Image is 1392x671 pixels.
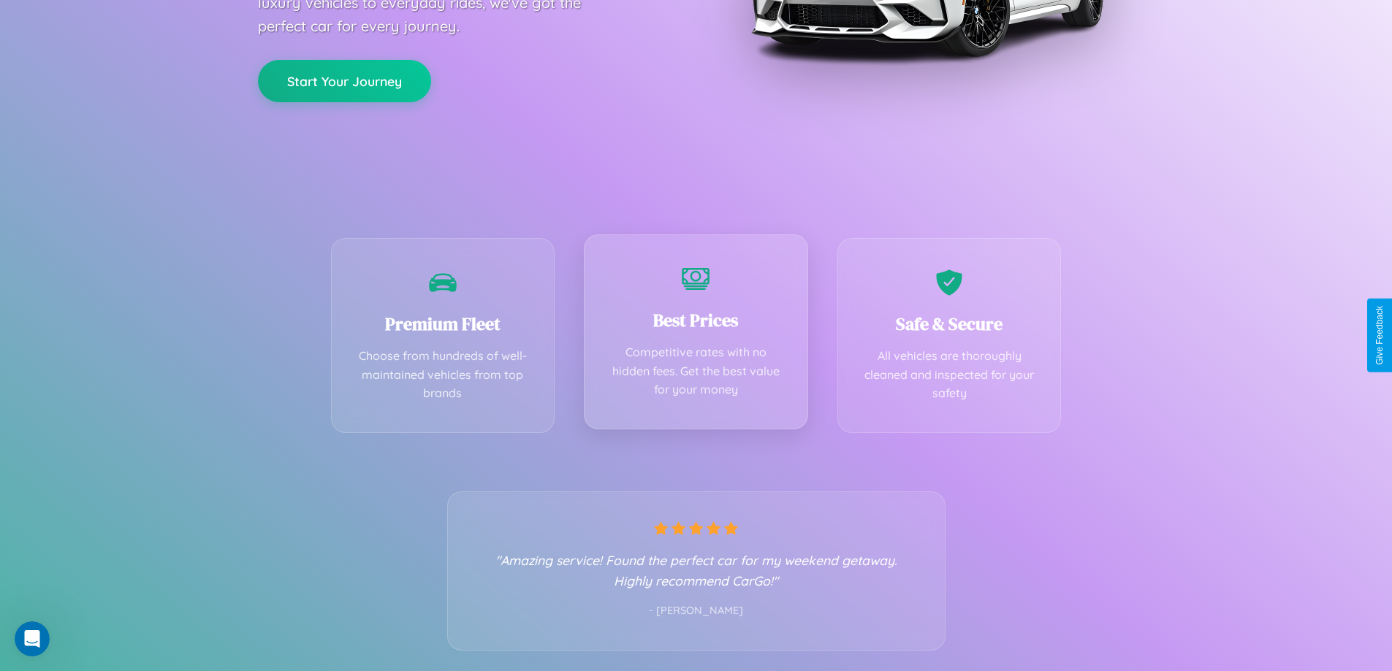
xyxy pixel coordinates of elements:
p: Choose from hundreds of well-maintained vehicles from top brands [354,347,533,403]
iframe: Intercom live chat [15,621,50,656]
h3: Best Prices [606,308,786,332]
p: "Amazing service! Found the perfect car for my weekend getaway. Highly recommend CarGo!" [477,550,916,591]
p: Competitive rates with no hidden fees. Get the best value for your money [606,343,786,399]
p: - [PERSON_NAME] [477,602,916,621]
div: Give Feedback [1374,306,1385,365]
button: Start Your Journey [258,60,431,102]
h3: Premium Fleet [354,312,533,336]
h3: Safe & Secure [860,312,1039,336]
p: All vehicles are thoroughly cleaned and inspected for your safety [860,347,1039,403]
